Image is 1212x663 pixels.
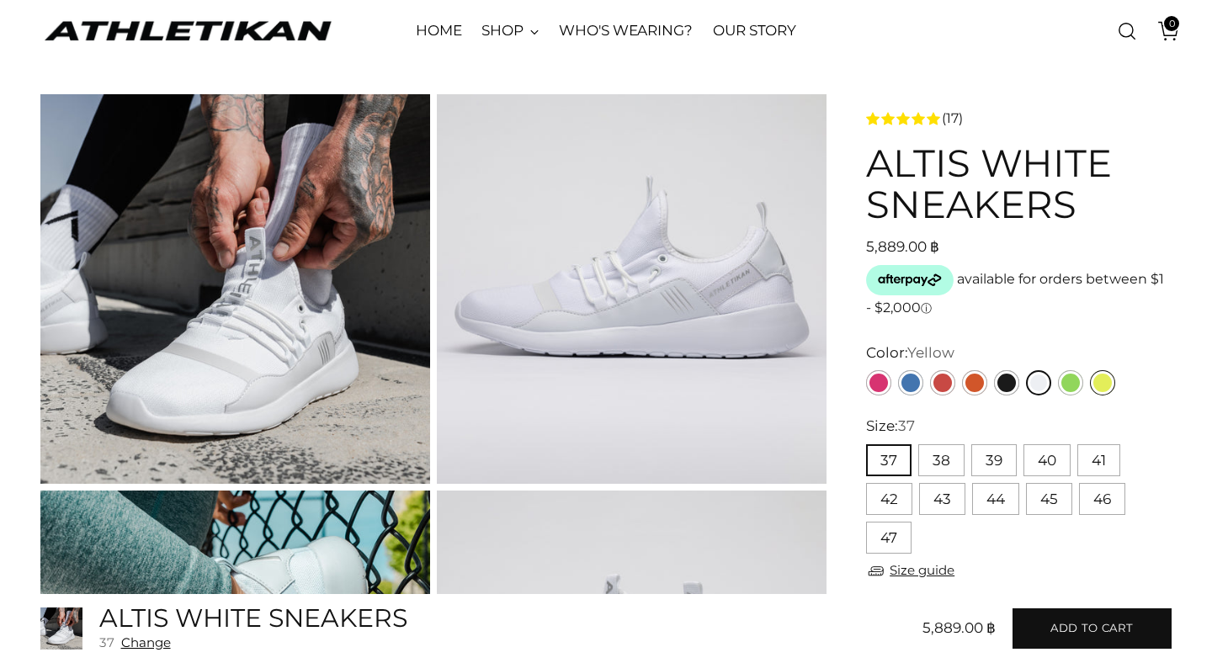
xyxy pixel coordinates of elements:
button: 47 [866,522,912,554]
button: 37 [866,444,912,476]
a: Pink [866,370,891,395]
a: Red [930,370,955,395]
a: Yellow [1090,370,1115,395]
a: Black [994,370,1019,395]
a: Size guide [866,560,954,581]
a: OUR STORY [713,13,796,50]
span: 0 [1164,16,1179,31]
a: HOME [416,13,462,50]
img: All white sneakers clear product shot from side [437,94,827,484]
span: 37 [898,417,915,434]
a: ATHLETIKAN [40,18,335,44]
a: Orange [962,370,987,395]
span: Add to cart [1050,620,1134,636]
img: tattooed guy putting on his white casual sneakers [40,607,82,650]
button: 39 [971,444,1017,476]
a: White [1026,370,1051,395]
span: 37 [99,634,114,650]
h5: ALTIS White Sneakers [99,604,407,632]
a: Open search modal [1110,14,1144,48]
button: 41 [1077,444,1120,476]
button: Change [121,634,171,650]
img: tattooed guy putting on his white casual sneakers [40,94,430,484]
span: Yellow [907,344,954,361]
a: Open cart modal [1146,14,1179,48]
a: SHOP [481,13,539,50]
label: Size: [866,416,915,438]
button: 42 [866,483,912,515]
label: Color: [866,342,954,364]
span: 5,889.00 ฿ [866,236,939,258]
span: (17) [942,109,963,129]
button: 38 [918,444,965,476]
h1: ALTIS White Sneakers [866,142,1172,225]
span: 5,889.00 ฿ [922,618,996,639]
button: 45 [1026,483,1072,515]
a: Green [1058,370,1083,395]
button: Add to cart [1013,608,1172,649]
button: 46 [1079,483,1125,515]
button: 40 [1023,444,1071,476]
a: WHO'S WEARING? [559,13,693,50]
a: 4.8 rating (17 votes) [866,108,1172,129]
button: 44 [972,483,1019,515]
button: 43 [919,483,965,515]
a: Blue [898,370,923,395]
